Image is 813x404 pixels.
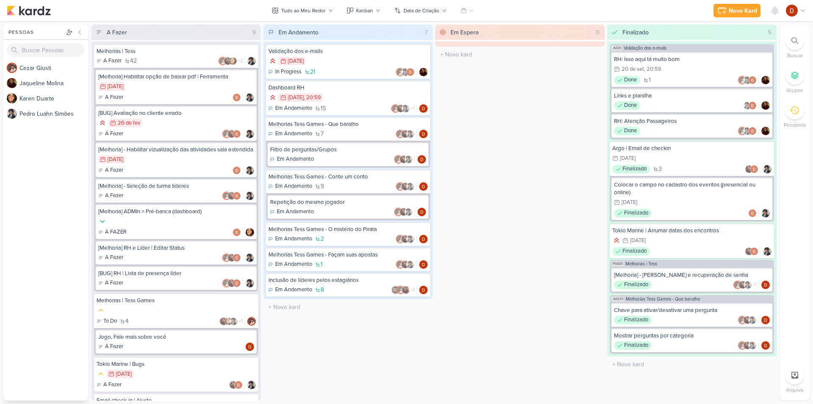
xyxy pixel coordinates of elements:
img: Davi Elias Teixeira [419,104,428,113]
div: Prioridade Baixa [98,217,107,226]
span: 2 [321,236,324,242]
span: 21 [310,69,315,75]
div: Colocar o campo no cadastro dos eventos (presencial ou online) [614,181,770,196]
span: 15 [321,106,326,111]
div: Done [614,76,640,84]
img: Cezar Giusti [247,317,256,326]
div: Responsável: Pedro Luahn Simões [246,166,254,175]
div: Responsável: Pedro Luahn Simões [246,254,254,262]
div: Colaboradores: Davi Elias Teixeira [748,209,759,217]
div: Colaboradores: Cezar Giusti, Jaqueline Molina, Pedro Luahn Simões [396,182,417,191]
div: [DATE] [630,238,646,243]
div: Responsável: Davi Elias Teixeira [761,316,770,324]
div: To Do [97,317,117,326]
div: A Fazer [107,28,127,37]
div: J a q u e l i n e M o l i n a [19,79,88,88]
div: P e d r o L u a h n S i m õ e s [19,109,88,118]
div: Colaboradores: Cezar Giusti, Pedro Luahn Simões, Davi Elias Teixeira [396,68,417,76]
img: Pedro Luahn Simões [230,317,238,326]
img: Pedro Luahn Simões [763,165,772,173]
div: Pessoas [7,28,64,36]
span: +2 [237,58,243,64]
img: Cezar Giusti [733,281,742,289]
p: Finalizado [624,209,648,217]
img: Davi Elias Teixeira [232,166,241,175]
img: Karen Duarte [7,93,17,103]
div: Responsável: Karen Duarte [246,228,254,237]
img: Karen Duarte [224,317,233,326]
div: A Fazer [98,279,123,287]
img: Jaqueline Molina [401,182,409,191]
div: In Progress [268,68,301,76]
div: Tokio Marine | Arrumar datas dos encontros [612,227,772,234]
p: Done [624,101,637,110]
p: To Do [103,317,117,326]
img: Cezar Giusti [738,316,747,324]
div: Colaboradores: Cezar Giusti, Jaqueline Molina, Davi Elias Teixeira [222,130,243,138]
div: Danilo Leite [391,286,400,294]
div: Responsável: Davi Elias Teixeira [418,208,426,216]
div: Finalizado [614,281,652,289]
p: Em Andamento [275,235,312,243]
div: Colaboradores: Davi Elias Teixeira [232,228,243,237]
div: RH: Atenção Passageiros [614,117,770,125]
img: Pedro Luahn Simões [763,247,772,256]
input: + Novo kard [609,358,775,371]
img: Pedro Luahn Simões [743,101,752,110]
div: Responsável: Davi Elias Teixeira [419,260,428,269]
img: Pedro Luahn Simões [406,260,415,269]
div: Colaboradores: Davi Elias Teixeira [232,93,243,102]
span: +1 [752,281,757,288]
img: Cezar Giusti [394,208,403,216]
div: Responsável: Pedro Luahn Simões [763,165,772,173]
p: Em Andamento [275,286,312,294]
div: , 20:59 [644,67,661,72]
img: Pedro Luahn Simões [404,155,413,164]
div: Colaboradores: Cezar Giusti, Jaqueline Molina, Pedro Luahn Simões [396,130,417,138]
div: Responsável: Pedro Luahn Simões [763,247,772,256]
img: Cezar Giusti [391,104,400,113]
img: Pedro Luahn Simões [246,279,254,287]
img: Davi Elias Teixeira [748,127,757,135]
img: Davi Elias Teixeira [232,254,241,262]
p: Finalizado [622,247,647,256]
p: Done [624,127,637,135]
img: Jaqueline Molina [227,254,236,262]
div: Finalizado [612,247,650,256]
img: Davi Elias Teixeira [786,5,798,17]
span: +1 [410,105,415,112]
img: Davi Elias Teixeira [750,247,758,256]
img: Cezar Giusti [222,254,231,262]
div: Colaboradores: Cezar Giusti, Jaqueline Molina, Pedro Luahn Simões [396,260,417,269]
div: Responsável: Davi Elias Teixeira [418,155,426,164]
span: Validação dos e-mails [624,46,666,50]
p: Done [624,76,637,84]
div: [BUG] Avaliação no cliente errado [98,109,254,117]
div: Validação dos e-mails [268,47,428,55]
span: 8 [321,287,324,293]
div: Em Andamento [268,235,312,243]
img: Pedro Luahn Simões [246,93,254,102]
p: Pendente [784,121,806,129]
img: Davi Elias Teixeira [418,208,426,216]
div: Responsável: Cezar Giusti [247,317,256,326]
div: Prioridade Alta [268,57,277,65]
div: Responsável: Davi Elias Teixeira [419,235,428,243]
span: +1 [238,318,243,325]
div: [Melhoria] - Cadastro e recuperação de senha [614,271,770,279]
p: Em Andamento [277,208,314,216]
div: Chave para ativar/desativar uma pergunta [614,306,770,314]
div: Em Andamento [268,286,312,294]
img: Jaqueline Molina [401,260,409,269]
p: A Fazer [103,57,122,65]
div: Colaboradores: Jaqueline Molina, Davi Elias Teixeira [745,247,760,256]
img: Davi Elias Teixeira [748,209,757,217]
div: [DATE] [108,157,123,162]
p: Grupos [786,86,803,94]
div: Colaboradores: Cezar Giusti, Jaqueline Molina, Davi Elias Teixeira [222,192,243,200]
div: A Fazer [98,93,123,102]
p: Em Andamento [277,155,314,164]
div: Finalizado [622,28,649,37]
div: Jogo, Fale mais sobre você [98,333,254,341]
div: Colaboradores: Cezar Giusti, Jaqueline Molina, Davi Elias Teixeira [222,254,243,262]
